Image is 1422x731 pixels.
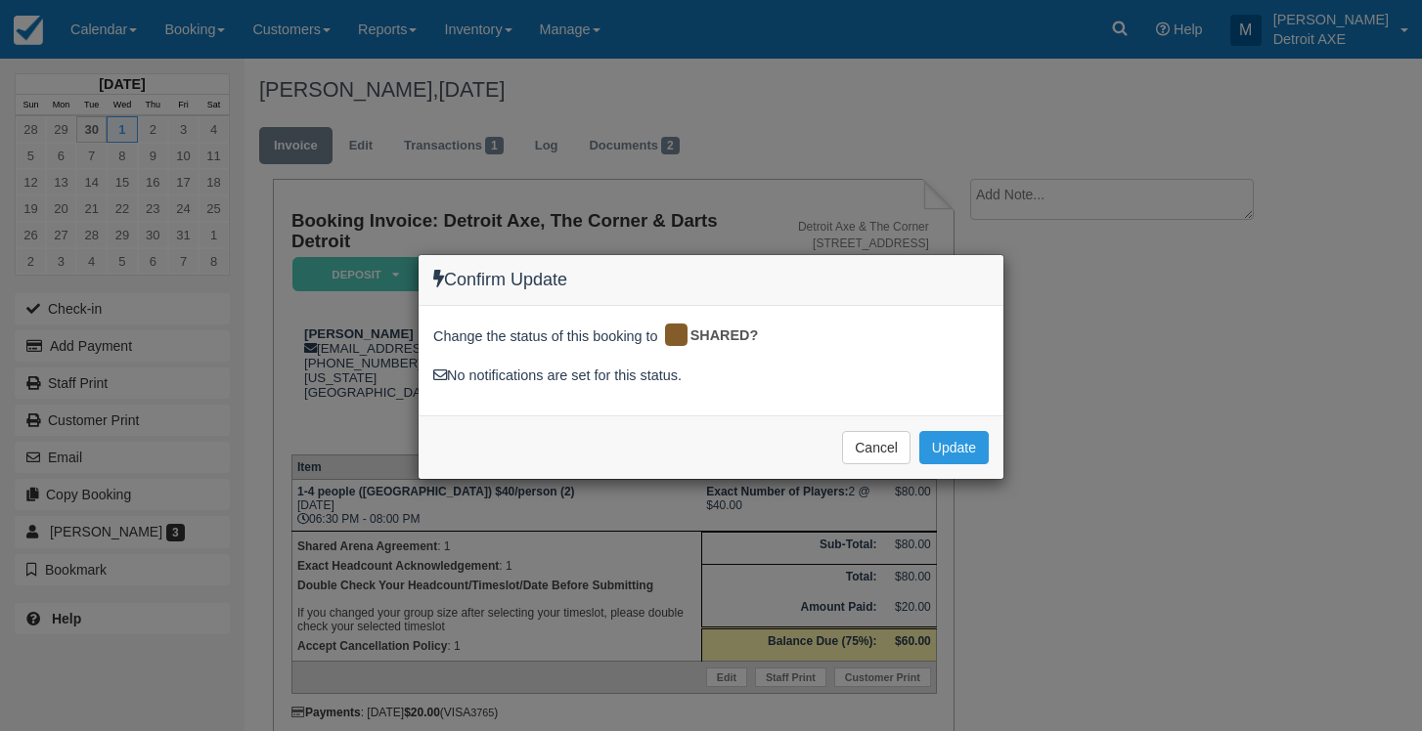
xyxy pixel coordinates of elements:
div: No notifications are set for this status. [433,365,989,386]
button: Cancel [842,431,911,464]
button: Update [919,431,989,464]
div: SHARED? [662,321,773,352]
h4: Confirm Update [433,270,989,290]
span: Change the status of this booking to [433,326,658,352]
